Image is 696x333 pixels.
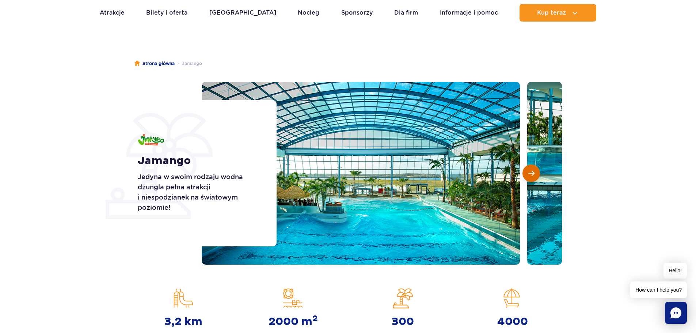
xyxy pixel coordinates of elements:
button: Kup teraz [520,4,596,22]
button: Następny slajd [522,164,540,182]
a: Informacje i pomoc [440,4,498,22]
a: Atrakcje [100,4,125,22]
span: How can I help you? [630,281,687,298]
strong: 2000 m [269,315,318,328]
img: Jamango [138,134,164,145]
div: Chat [665,302,687,324]
a: Bilety i oferta [146,4,187,22]
strong: 4000 [497,315,528,328]
span: Kup teraz [537,10,566,16]
p: Jedyna w swoim rodzaju wodna dżungla pełna atrakcji i niespodzianek na światowym poziomie! [138,172,260,213]
a: Sponsorzy [341,4,373,22]
h1: Jamango [138,154,260,167]
span: Hello! [663,263,687,279]
li: Jamango [175,60,202,67]
sup: 2 [312,313,318,323]
strong: 3,2 km [164,315,202,328]
a: [GEOGRAPHIC_DATA] [209,4,276,22]
a: Dla firm [394,4,418,22]
a: Nocleg [298,4,319,22]
strong: 300 [392,315,414,328]
a: Strona główna [134,60,175,67]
